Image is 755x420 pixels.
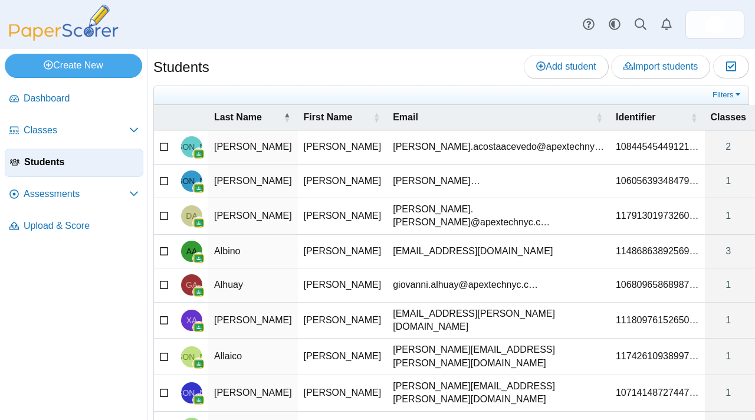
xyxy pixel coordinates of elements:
a: 1 [705,165,753,198]
a: Assessments [5,181,143,209]
img: googleClassroom-logo.png [193,394,205,406]
span: Giovanni Alhuay [186,281,198,289]
a: 1 [705,303,753,339]
img: googleClassroom-logo.png [193,217,205,229]
img: googleClassroom-logo.png [193,358,205,370]
td: [PERSON_NAME] [208,130,298,164]
span: juan.acostaacevedo@apextechnyc.com [393,142,604,152]
span: First Name [304,112,353,122]
span: Jason E. Almonte [157,389,225,397]
img: googleClassroom-logo.png [193,148,205,160]
td: [PERSON_NAME] [208,303,298,339]
span: Classes [24,124,129,137]
img: googleClassroom-logo.png [193,321,205,333]
td: [PERSON_NAME] [298,130,388,164]
img: googleClassroom-logo.png [193,252,205,264]
td: [PERSON_NAME][EMAIL_ADDRESS][PERSON_NAME][DOMAIN_NAME] [387,375,610,412]
span: Classes [711,112,747,122]
span: daniel.alberici@apextechnyc.com [393,204,550,227]
a: Alerts [654,12,679,38]
a: Students [5,149,143,177]
a: 2 [705,130,753,163]
td: [PERSON_NAME] [208,375,298,412]
a: 1 [705,198,753,234]
span: 106056393484799972048 [616,176,699,186]
td: Alhuay [208,268,298,302]
span: First Name : Activate to sort [373,105,380,130]
span: 114868638925695070549 [616,246,699,256]
a: 1 [705,268,753,301]
td: [PERSON_NAME] [298,375,388,412]
span: Xavier D. Alicea [186,316,198,324]
span: Assessments [24,188,129,201]
img: googleClassroom-logo.png [193,182,205,194]
img: googleClassroom-logo.png [193,286,205,298]
span: Aden A. Albino [186,247,198,255]
td: [PERSON_NAME][EMAIL_ADDRESS][PERSON_NAME][DOMAIN_NAME] [387,339,610,375]
a: 3 [705,235,753,268]
span: Upload & Score [24,219,139,232]
span: Add student [536,61,596,71]
a: Filters [710,89,746,101]
span: 106809658689877016969 [616,280,699,290]
span: Identifier [616,112,656,122]
td: [PERSON_NAME] [298,198,388,235]
span: Email [393,112,418,122]
a: 1 [705,375,753,411]
td: [EMAIL_ADDRESS][DOMAIN_NAME] [387,235,610,268]
span: Jairo Acosta Machado [157,177,225,185]
span: Daniel J. Alberici [186,212,197,220]
td: [PERSON_NAME] [298,165,388,198]
span: 107141487274470352144 [616,388,699,398]
span: 111809761526503966925 [616,315,699,325]
span: Juan L. Acosta Acevedo [157,143,225,151]
td: [PERSON_NAME] [298,268,388,302]
a: Classes [5,117,143,145]
td: Allaico [208,339,298,375]
td: [PERSON_NAME] [298,235,388,268]
span: Email : Activate to sort [596,105,603,130]
td: [EMAIL_ADDRESS][PERSON_NAME][DOMAIN_NAME] [387,303,610,339]
a: Import students [611,55,710,78]
span: jairo.acostamachado@apextechnyc.com [393,176,480,186]
a: PaperScorer [5,32,123,42]
td: [PERSON_NAME] [208,165,298,198]
span: James E. Allaico [157,353,225,361]
img: PaperScorer [5,5,123,41]
a: ps.QyS7M7Ns4Ntt9aPK [685,11,744,39]
td: [PERSON_NAME] [298,339,388,375]
span: giovanni.alhuay@apextechnyc.com [393,280,538,290]
td: [PERSON_NAME] [298,303,388,339]
span: 117913019732600896145 [616,211,699,221]
td: Albino [208,235,298,268]
a: Add student [524,55,608,78]
span: Students [24,156,138,169]
span: Lesley Guerrero [705,15,724,34]
a: Upload & Score [5,212,143,241]
h1: Students [153,57,209,77]
a: Dashboard [5,85,143,113]
img: ps.QyS7M7Ns4Ntt9aPK [705,15,724,34]
a: Create New [5,54,142,77]
span: 108445454491215855368 [616,142,699,152]
span: Identifier : Activate to sort [691,105,698,130]
td: [PERSON_NAME] [208,198,298,235]
span: Last Name : Activate to invert sorting [284,105,291,130]
span: Import students [623,61,698,71]
a: 1 [705,339,753,375]
span: Last Name [214,112,262,122]
span: Dashboard [24,92,139,105]
span: 117426109389971699803 [616,351,699,361]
